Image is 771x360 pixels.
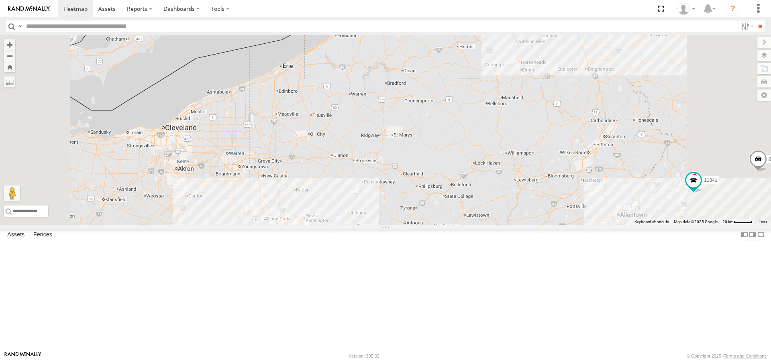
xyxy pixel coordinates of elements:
[634,219,669,225] button: Keyboard shortcuts
[3,229,29,240] label: Assets
[674,220,718,224] span: Map data ©2025 Google
[720,219,755,225] button: Map Scale: 20 km per 43 pixels
[726,2,739,15] i: ?
[4,50,15,61] button: Zoom out
[749,229,757,240] label: Dock Summary Table to the Right
[704,177,717,183] span: 11841
[722,220,734,224] span: 20 km
[4,76,15,87] label: Measure
[4,61,15,72] button: Zoom Home
[4,185,20,201] button: Drag Pegman onto the map to open Street View
[29,229,56,240] label: Fences
[738,20,755,32] label: Search Filter Options
[757,229,765,240] label: Hide Summary Table
[740,229,749,240] label: Dock Summary Table to the Left
[8,6,50,12] img: rand-logo.svg
[4,352,41,360] a: Visit our Website
[687,354,767,358] div: © Copyright 2025 -
[17,20,23,32] label: Search Query
[4,39,15,50] button: Zoom in
[349,354,379,358] div: Version: 305.03
[757,89,771,101] label: Map Settings
[759,220,767,224] a: Terms
[724,354,767,358] a: Terms and Conditions
[675,3,698,15] div: Thomas Ward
